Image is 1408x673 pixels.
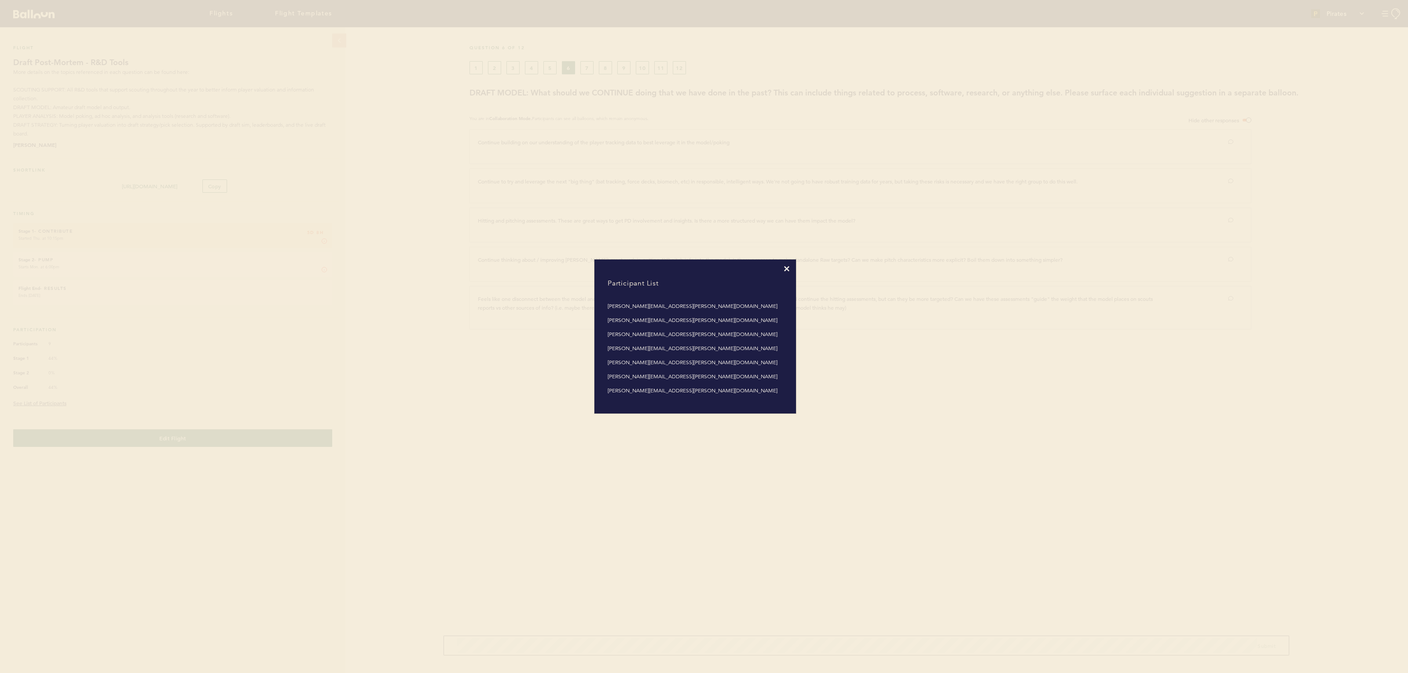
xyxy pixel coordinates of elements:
li: [PERSON_NAME][EMAIL_ADDRESS][PERSON_NAME][DOMAIN_NAME] [608,386,783,395]
li: [PERSON_NAME][EMAIL_ADDRESS][PERSON_NAME][DOMAIN_NAME] [608,358,783,367]
li: [PERSON_NAME][EMAIL_ADDRESS][PERSON_NAME][DOMAIN_NAME] [608,316,783,325]
li: [PERSON_NAME][EMAIL_ADDRESS][PERSON_NAME][DOMAIN_NAME] [608,302,783,311]
h4: Participant List [601,271,789,295]
li: [PERSON_NAME][EMAIL_ADDRESS][PERSON_NAME][DOMAIN_NAME] [608,330,783,339]
li: [PERSON_NAME][EMAIL_ADDRESS][PERSON_NAME][DOMAIN_NAME] [608,344,783,353]
li: [PERSON_NAME][EMAIL_ADDRESS][PERSON_NAME][DOMAIN_NAME] [608,372,783,381]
